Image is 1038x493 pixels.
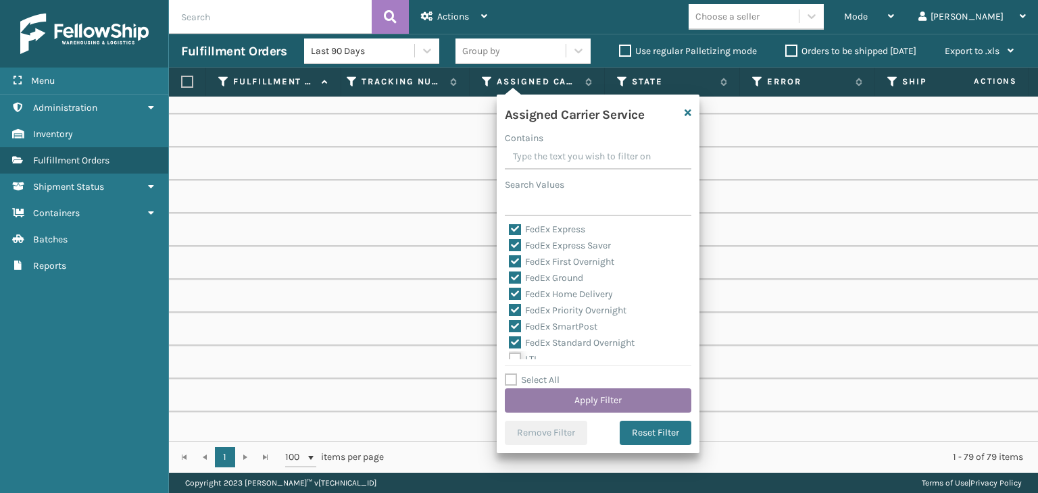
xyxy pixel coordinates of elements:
[505,145,691,170] input: Type the text you wish to filter on
[619,45,757,57] label: Use regular Palletizing mode
[509,224,585,235] label: FedEx Express
[970,478,1022,488] a: Privacy Policy
[462,44,500,58] div: Group by
[945,45,999,57] span: Export to .xls
[233,76,315,88] label: Fulfillment Order Id
[509,305,626,316] label: FedEx Priority Overnight
[509,321,597,332] label: FedEx SmartPost
[922,473,1022,493] div: |
[509,256,614,267] label: FedEx First Overnight
[505,388,691,413] button: Apply Filter
[785,45,916,57] label: Orders to be shipped [DATE]
[437,11,469,22] span: Actions
[185,473,376,493] p: Copyright 2023 [PERSON_NAME]™ v [TECHNICAL_ID]
[33,207,80,219] span: Containers
[509,353,539,365] label: LTL
[509,272,583,284] label: FedEx Ground
[33,181,104,192] span: Shipment Status
[509,288,613,300] label: FedEx Home Delivery
[33,260,66,271] span: Reports
[311,44,416,58] div: Last 90 Days
[620,421,691,445] button: Reset Filter
[505,178,564,192] label: Search Values
[403,450,1023,464] div: 1 - 79 of 79 items
[31,75,55,86] span: Menu
[922,478,968,488] a: Terms of Use
[632,76,714,88] label: State
[695,9,760,24] div: Choose a seller
[767,76,849,88] label: Error
[497,76,578,88] label: Assigned Carrier Service
[33,234,68,245] span: Batches
[505,131,543,145] label: Contains
[215,447,235,467] a: 1
[505,374,560,386] label: Select All
[509,337,635,348] label: FedEx Standard Overnight
[33,102,97,113] span: Administration
[181,43,287,59] h3: Fulfillment Orders
[33,155,109,166] span: Fulfillment Orders
[20,14,149,54] img: logo
[505,421,587,445] button: Remove Filter
[902,76,984,88] label: Ship By Date
[285,450,305,464] span: 100
[931,70,1025,93] span: Actions
[844,11,868,22] span: Mode
[285,447,384,467] span: items per page
[505,103,645,123] h4: Assigned Carrier Service
[509,240,611,251] label: FedEx Express Saver
[362,76,443,88] label: Tracking Number
[33,128,73,140] span: Inventory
